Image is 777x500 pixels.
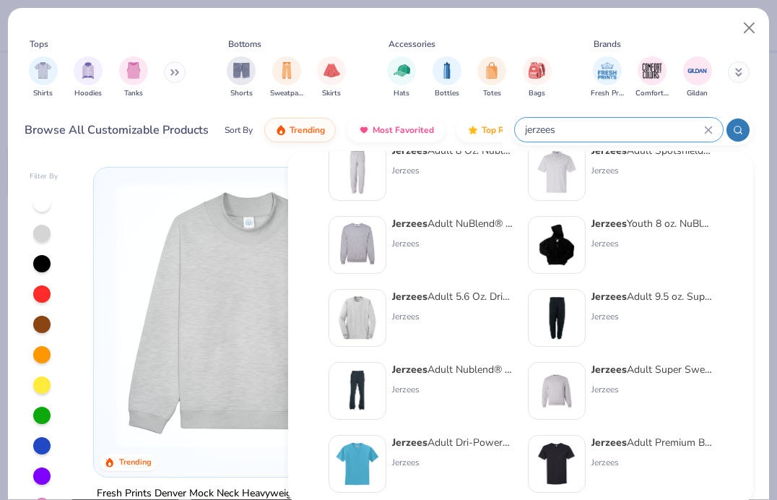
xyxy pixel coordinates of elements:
[596,60,618,82] img: Fresh Prints Image
[29,56,58,99] div: filter for Shirts
[30,171,58,182] div: Filter By
[591,436,627,449] strong: Jerzees
[591,363,627,376] strong: Jerzees
[641,60,663,82] img: Comfort Colors Image
[683,56,712,99] div: filter for Gildan
[635,56,669,99] button: filter button
[33,88,53,99] span: Shirts
[392,217,427,230] strong: Jerzees
[270,56,303,99] button: filter button
[591,216,713,231] div: Youth 8 oz. NuBlend Fleece Full-Zip Hood
[591,56,624,99] div: filter for Fresh Prints
[387,56,416,99] div: filter for Hats
[373,124,434,136] span: Most Favorited
[394,88,409,99] span: Hats
[392,435,513,450] div: Adult Dri-Power® Active T-Shirt
[119,56,148,99] div: filter for Tanks
[227,56,256,99] div: filter for Shorts
[80,62,96,79] img: Hoodies Image
[483,88,501,99] span: Totes
[467,124,479,136] img: TopRated.gif
[317,56,346,99] button: filter button
[228,38,261,51] div: Bottoms
[335,150,380,194] img: 665f1cf0-24f0-4774-88c8-9b49303e6076
[275,124,287,136] img: trending.gif
[35,62,51,79] img: Shirts Image
[477,56,506,99] button: filter button
[74,56,103,99] button: filter button
[482,124,523,136] span: Top Rated
[635,88,669,99] span: Comfort Colors
[270,88,303,99] span: Sweatpants
[392,362,513,377] div: Adult Nublend® Open-Bottom Fleece Sweatpants
[108,182,388,448] img: f5d85501-0dbb-4ee4-b115-c08fa3845d83
[591,310,713,323] div: Jerzees
[591,456,713,469] div: Jerzees
[392,436,427,449] strong: Jerzees
[227,56,256,99] button: filter button
[736,14,763,42] button: Close
[456,118,534,142] button: Top Rated
[270,56,303,99] div: filter for Sweatpants
[591,383,713,396] div: Jerzees
[534,150,579,194] img: 1e83f757-3936-41c1-98d4-2ae4c75d0465
[524,121,704,138] input: Try "T-Shirt"
[124,88,143,99] span: Tanks
[392,164,513,177] div: Jerzees
[335,368,380,413] img: 260cb320-1c3e-46db-abd1-be4547060713
[591,88,624,99] span: Fresh Prints
[126,62,142,79] img: Tanks Image
[225,124,253,137] div: Sort By
[529,88,545,99] span: Bags
[392,237,513,250] div: Jerzees
[25,121,209,139] div: Browse All Customizable Products
[591,237,713,250] div: Jerzees
[591,217,627,230] strong: Jerzees
[322,88,341,99] span: Skirts
[523,56,552,99] div: filter for Bags
[591,362,713,377] div: Adult Super Sweats® Nublend® Fleece Crew
[433,56,461,99] div: filter for Bottles
[335,296,380,340] img: 41771f5c-6788-4f4b-bcbe-e1bb168cb333
[74,88,102,99] span: Hoodies
[534,223,579,267] img: 966b1829-d788-4978-b8c7-8fea349d0687
[290,124,325,136] span: Trending
[477,56,506,99] div: filter for Totes
[484,62,500,79] img: Totes Image
[335,441,380,486] img: 8c8d2adc-8df3-436c-a955-f6d48eb76061
[392,290,427,303] strong: Jerzees
[591,290,627,303] strong: Jerzees
[534,296,579,340] img: 918878be-eaab-4caf-b14e-1bca2b876c2f
[279,62,295,79] img: Sweatpants Image
[439,62,455,79] img: Bottles Image
[387,56,416,99] button: filter button
[534,368,579,413] img: 81a95189-78a2-4c2a-8f08-c3f3f6c0dd18
[594,38,621,51] div: Brands
[591,56,624,99] button: filter button
[635,56,669,99] div: filter for Comfort Colors
[392,363,427,376] strong: Jerzees
[394,62,410,79] img: Hats Image
[591,289,713,304] div: Adult 9.5 oz. Super Sweats NuBlend Fleece Pocketed Sweatpants
[233,62,250,79] img: Shorts Image
[392,310,513,323] div: Jerzees
[687,60,708,82] img: Gildan Image
[388,38,435,51] div: Accessories
[392,289,513,304] div: Adult 5.6 Oz. Dri-Power Active Long-Sleeve T-Shirt
[335,223,380,267] img: 6cea5deb-12ff-40e0-afe1-d9c864774007
[317,56,346,99] div: filter for Skirts
[433,56,461,99] button: filter button
[358,124,370,136] img: most_fav.gif
[392,216,513,231] div: Adult NuBlend® Fleece Crew
[324,62,340,79] img: Skirts Image
[534,441,579,486] img: d8333549-b8e7-43bc-9017-9352505f5cc0
[392,383,513,396] div: Jerzees
[687,88,708,99] span: Gildan
[230,88,253,99] span: Shorts
[683,56,712,99] button: filter button
[392,456,513,469] div: Jerzees
[264,118,336,142] button: Trending
[347,118,445,142] button: Most Favorited
[591,435,713,450] div: Adult Premium Blend Ring-Spun T-Shirt
[435,88,459,99] span: Bottles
